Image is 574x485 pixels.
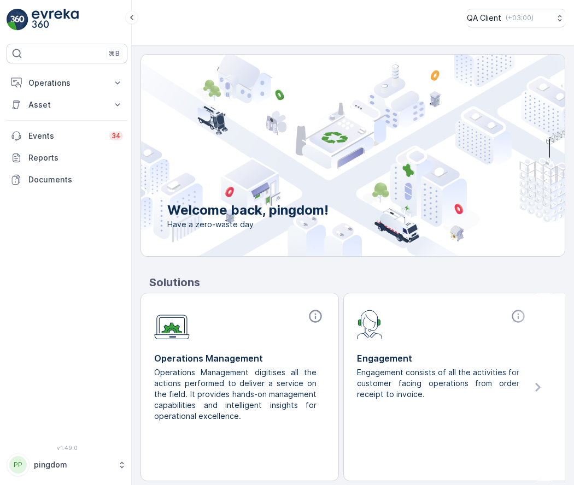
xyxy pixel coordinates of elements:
p: Documents [28,174,123,185]
img: module-icon [154,309,190,340]
p: ⌘B [109,49,120,58]
div: PP [9,456,27,474]
p: pingdom [34,459,112,470]
a: Documents [7,169,127,191]
p: Asset [28,99,106,110]
p: ( +03:00 ) [506,14,534,22]
p: Welcome back, pingdom! [167,202,329,219]
img: city illustration [92,55,565,256]
span: v 1.49.0 [7,445,127,451]
button: PPpingdom [7,453,127,476]
img: module-icon [357,309,383,339]
p: Engagement [357,352,528,365]
p: QA Client [467,13,501,23]
button: Asset [7,94,127,116]
span: Have a zero-waste day [167,219,329,230]
img: logo [7,9,28,31]
button: QA Client(+03:00) [467,9,565,27]
p: 34 [112,132,121,140]
p: Operations [28,78,106,88]
a: Events34 [7,125,127,147]
button: Operations [7,72,127,94]
p: Solutions [149,274,565,291]
a: Reports [7,147,127,169]
p: Events [28,131,103,141]
p: Reports [28,152,123,163]
p: Operations Management digitises all the actions performed to deliver a service on the field. It p... [154,367,317,422]
p: Operations Management [154,352,325,365]
p: Engagement consists of all the activities for customer facing operations from order receipt to in... [357,367,519,400]
img: logo_light-DOdMpM7g.png [32,9,79,31]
